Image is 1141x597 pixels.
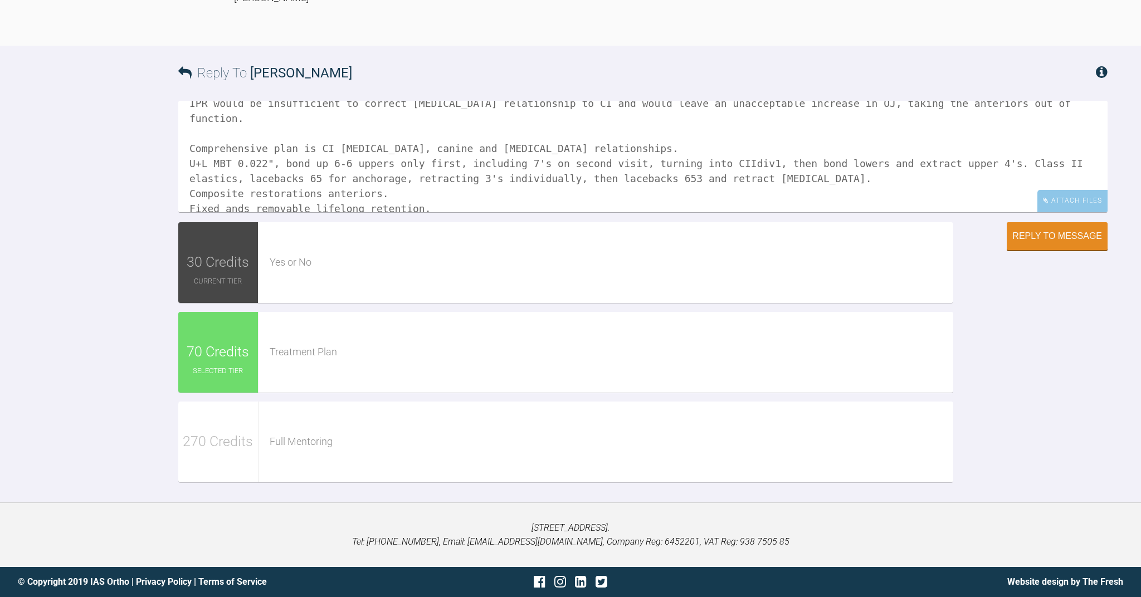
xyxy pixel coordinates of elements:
[198,576,267,587] a: Terms of Service
[1012,231,1102,241] div: Reply to Message
[136,576,192,587] a: Privacy Policy
[178,62,352,84] h3: Reply To
[1037,190,1108,212] div: Attach Files
[187,341,249,363] span: 70 Credits
[178,101,1108,212] textarea: Hi [PERSON_NAME], Thank you for all of this. I have spoken to patient again and he opts for a com...
[270,255,954,271] div: Yes or No
[18,575,386,589] div: © Copyright 2019 IAS Ortho | |
[187,251,249,273] span: 30 Credits
[183,430,253,453] span: 270 Credits
[250,65,352,81] span: [PERSON_NAME]
[18,521,1123,549] p: [STREET_ADDRESS]. Tel: [PHONE_NUMBER], Email: [EMAIL_ADDRESS][DOMAIN_NAME], Company Reg: 6452201,...
[1007,576,1123,587] a: Website design by The Fresh
[270,434,954,450] div: Full Mentoring
[1007,222,1108,250] button: Reply to Message
[270,344,954,360] div: Treatment Plan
